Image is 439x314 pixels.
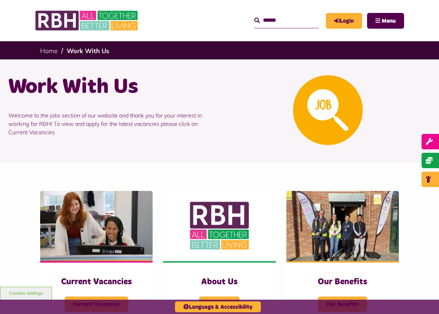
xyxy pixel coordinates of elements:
[300,277,385,287] h3: Our Benefits
[367,13,404,29] button: Navigation
[286,191,399,261] img: Dropinfreehold2
[408,283,439,314] iframe: Netcall Web Assistant for live chat
[163,191,276,261] img: RBH Logo Social Media 480X360 (1)
[177,277,262,287] h3: About Us
[382,18,396,24] span: Menu
[293,75,363,145] img: Looking For A Job
[40,47,58,55] a: Home
[199,297,240,312] span: About Us
[35,7,140,34] img: RBH
[318,297,367,312] span: Our Benefits
[40,191,153,261] img: IMG 1470
[8,101,214,147] p: Welcome to the jobs section of our website and thank you for your interest in working for RBH! To...
[54,277,139,287] h3: Current Vacancies
[326,13,362,29] a: MyRBH
[67,47,109,55] a: Work With Us
[65,297,128,312] span: Current Vacancies
[8,73,214,101] h1: Work With Us
[175,301,261,312] button: Language & Accessibility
